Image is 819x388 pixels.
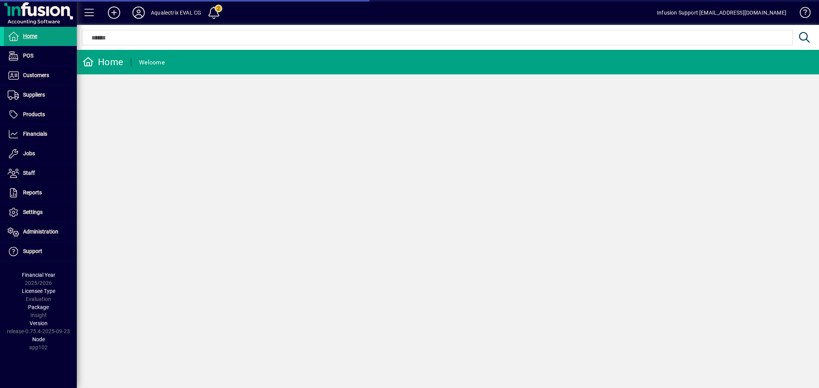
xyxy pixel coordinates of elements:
[23,111,45,117] span: Products
[4,66,77,85] a: Customers
[4,105,77,124] a: Products
[4,125,77,144] a: Financials
[126,6,151,20] button: Profile
[28,304,49,310] span: Package
[23,131,47,137] span: Financials
[23,248,42,254] span: Support
[23,229,58,235] span: Administration
[23,150,35,156] span: Jobs
[32,336,45,342] span: Node
[4,222,77,242] a: Administration
[4,144,77,163] a: Jobs
[4,85,77,105] a: Suppliers
[83,56,123,68] div: Home
[23,72,49,78] span: Customers
[4,242,77,261] a: Support
[139,56,165,69] div: Welcome
[4,183,77,202] a: Reports
[23,33,37,39] span: Home
[23,170,35,176] span: Staff
[30,320,48,326] span: Version
[794,2,809,26] a: Knowledge Base
[23,92,45,98] span: Suppliers
[22,288,55,294] span: Licensee Type
[102,6,126,20] button: Add
[4,164,77,183] a: Staff
[657,7,786,19] div: Infusion Support [EMAIL_ADDRESS][DOMAIN_NAME]
[22,272,55,278] span: Financial Year
[23,209,43,215] span: Settings
[151,7,201,19] div: Aqualectrix EVAL CG
[23,189,42,196] span: Reports
[4,203,77,222] a: Settings
[23,53,33,59] span: POS
[4,46,77,66] a: POS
